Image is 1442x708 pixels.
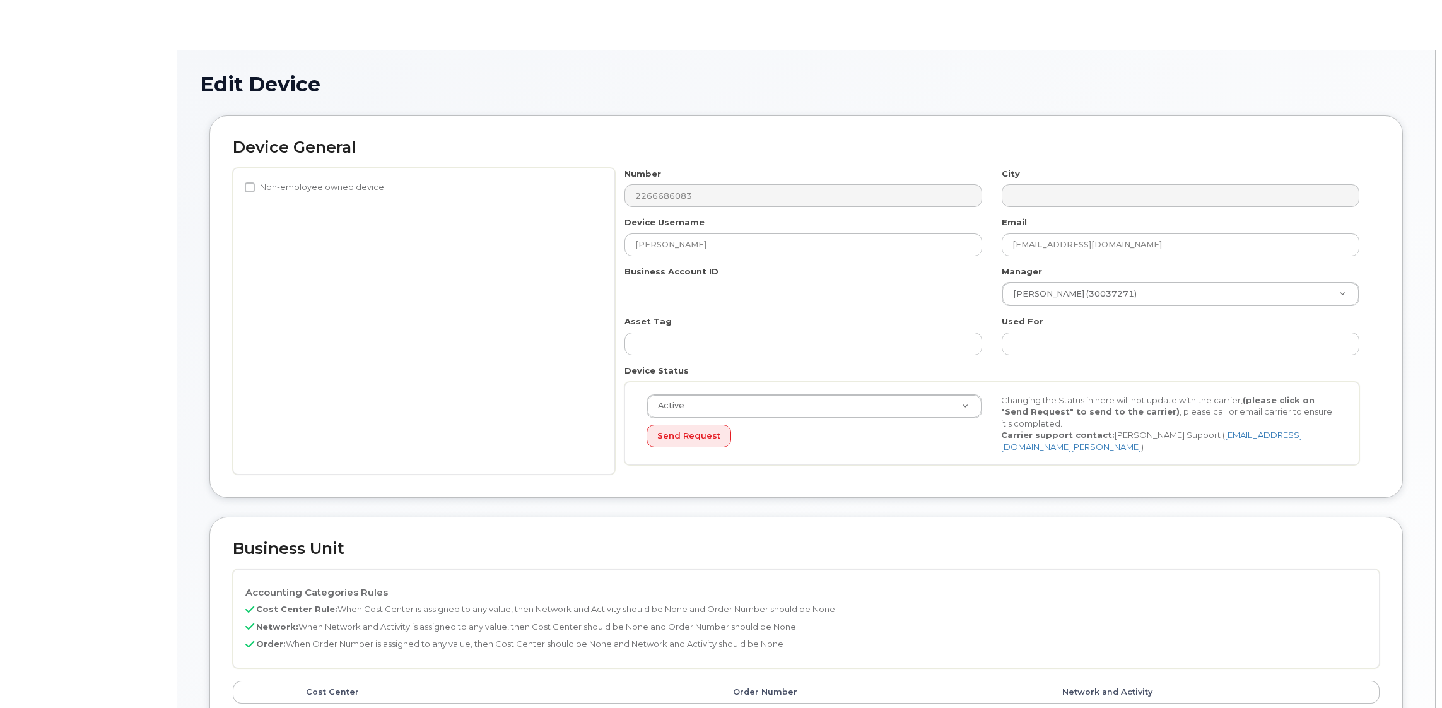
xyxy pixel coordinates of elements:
[647,425,731,448] button: Send Request
[245,180,384,195] label: Non-employee owned device
[245,182,255,192] input: Non-employee owned device
[1051,681,1380,704] th: Network and Activity
[722,681,1050,704] th: Order Number
[992,394,1346,453] div: Changing the Status in here will not update with the carrier, , please call or email carrier to e...
[1001,430,1115,440] strong: Carrier support contact:
[245,603,1367,615] p: When Cost Center is assigned to any value, then Network and Activity should be None and Order Num...
[624,216,705,228] label: Device Username
[245,587,1367,598] h4: Accounting Categories Rules
[624,168,661,180] label: Number
[1002,216,1027,228] label: Email
[233,540,1380,558] h2: Business Unit
[233,139,1380,156] h2: Device General
[624,365,689,377] label: Device Status
[1002,316,1043,327] label: Used For
[256,604,337,614] b: Cost Center Rule:
[624,316,672,327] label: Asset Tag
[647,395,982,418] a: Active
[650,400,684,411] span: Active
[256,622,298,632] b: Network:
[256,639,286,649] b: Order:
[1001,430,1302,452] a: [EMAIL_ADDRESS][DOMAIN_NAME][PERSON_NAME]
[1002,168,1020,180] label: City
[295,681,722,704] th: Cost Center
[245,621,1367,633] p: When Network and Activity is assigned to any value, then Cost Center should be None and Order Num...
[624,266,718,278] label: Business Account ID
[245,638,1367,650] p: When Order Number is assigned to any value, then Cost Center should be None and Network and Activ...
[1002,283,1359,305] a: [PERSON_NAME] (30037271)
[1005,288,1137,300] span: [PERSON_NAME] (30037271)
[1002,266,1042,278] label: Manager
[200,73,1412,95] h1: Edit Device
